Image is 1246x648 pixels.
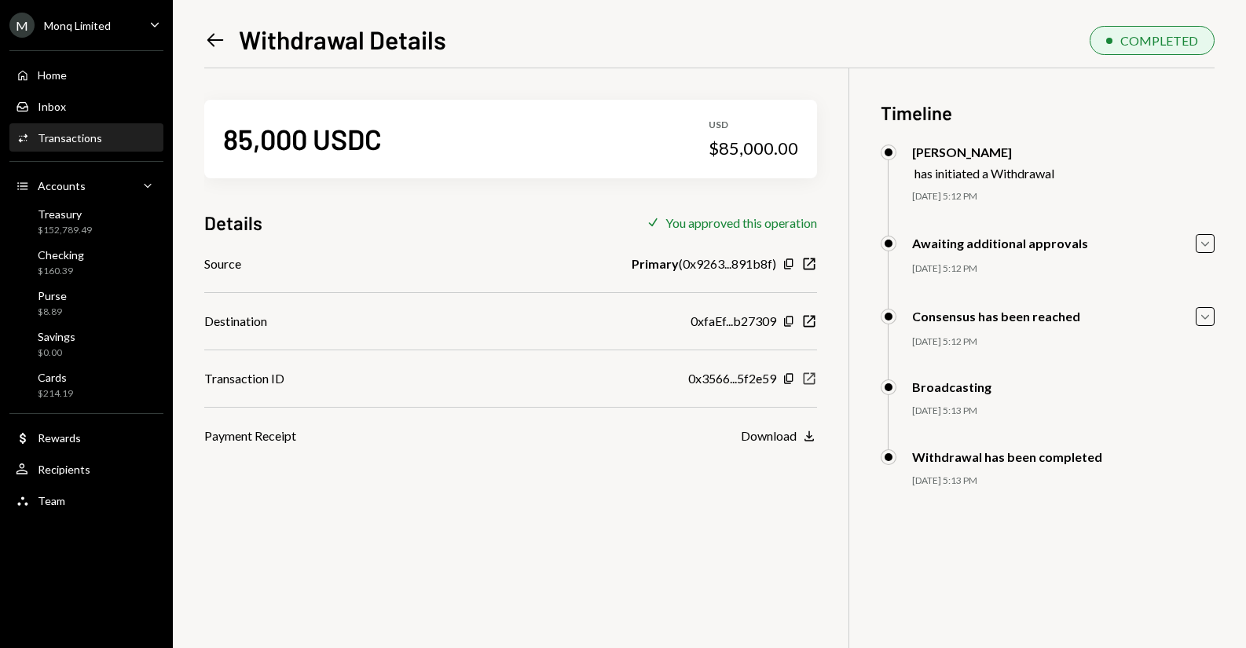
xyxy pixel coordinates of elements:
[912,379,991,394] div: Broadcasting
[912,474,1215,488] div: [DATE] 5:13 PM
[9,60,163,89] a: Home
[204,312,267,331] div: Destination
[38,131,102,145] div: Transactions
[632,254,776,273] div: ( 0x9263...891b8f )
[38,248,84,262] div: Checking
[709,137,798,159] div: $85,000.00
[38,100,66,113] div: Inbox
[38,431,81,445] div: Rewards
[9,325,163,363] a: Savings$0.00
[665,215,817,230] div: You approved this operation
[38,346,75,360] div: $0.00
[9,123,163,152] a: Transactions
[38,68,67,82] div: Home
[9,455,163,483] a: Recipients
[912,449,1102,464] div: Withdrawal has been completed
[9,243,163,281] a: Checking$160.39
[912,145,1054,159] div: [PERSON_NAME]
[632,254,679,273] b: Primary
[9,366,163,404] a: Cards$214.19
[912,405,1215,418] div: [DATE] 5:13 PM
[914,166,1054,181] div: has initiated a Withdrawal
[9,13,35,38] div: M
[38,306,67,319] div: $8.89
[9,171,163,200] a: Accounts
[38,463,90,476] div: Recipients
[44,19,111,32] div: Monq Limited
[38,224,92,237] div: $152,789.49
[912,262,1215,276] div: [DATE] 5:12 PM
[688,369,776,388] div: 0x3566...5f2e59
[912,335,1215,349] div: [DATE] 5:12 PM
[38,371,73,384] div: Cards
[1120,33,1198,48] div: COMPLETED
[38,494,65,507] div: Team
[912,236,1088,251] div: Awaiting additional approvals
[38,207,92,221] div: Treasury
[691,312,776,331] div: 0xfaEf...b27309
[38,387,73,401] div: $214.19
[223,121,382,156] div: 85,000 USDC
[912,190,1215,203] div: [DATE] 5:12 PM
[38,330,75,343] div: Savings
[741,428,817,445] button: Download
[9,284,163,322] a: Purse$8.89
[204,210,262,236] h3: Details
[239,24,446,55] h1: Withdrawal Details
[204,369,284,388] div: Transaction ID
[9,92,163,120] a: Inbox
[204,254,241,273] div: Source
[38,179,86,192] div: Accounts
[741,428,797,443] div: Download
[912,309,1080,324] div: Consensus has been reached
[9,486,163,514] a: Team
[38,289,67,302] div: Purse
[38,265,84,278] div: $160.39
[204,427,296,445] div: Payment Receipt
[9,203,163,240] a: Treasury$152,789.49
[709,119,798,132] div: USD
[881,100,1215,126] h3: Timeline
[9,423,163,452] a: Rewards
